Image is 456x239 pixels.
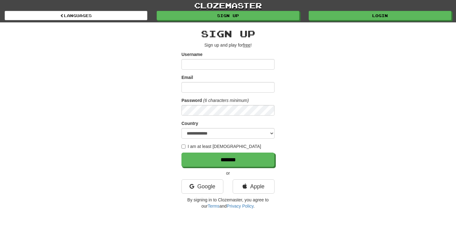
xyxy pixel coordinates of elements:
[181,170,275,176] p: or
[243,43,250,48] u: free
[181,145,186,149] input: I am at least [DEMOGRAPHIC_DATA]
[208,204,219,209] a: Terms
[181,120,198,126] label: Country
[181,179,223,194] a: Google
[181,143,261,149] label: I am at least [DEMOGRAPHIC_DATA]
[203,98,249,103] em: (6 characters minimum)
[181,42,275,48] p: Sign up and play for !
[157,11,299,20] a: Sign up
[181,29,275,39] h2: Sign up
[181,97,202,103] label: Password
[181,51,203,57] label: Username
[5,11,147,20] a: Languages
[181,74,193,80] label: Email
[233,179,275,194] a: Apple
[181,197,275,209] p: By signing in to Clozemaster, you agree to our and .
[227,204,253,209] a: Privacy Policy
[309,11,451,20] a: Login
